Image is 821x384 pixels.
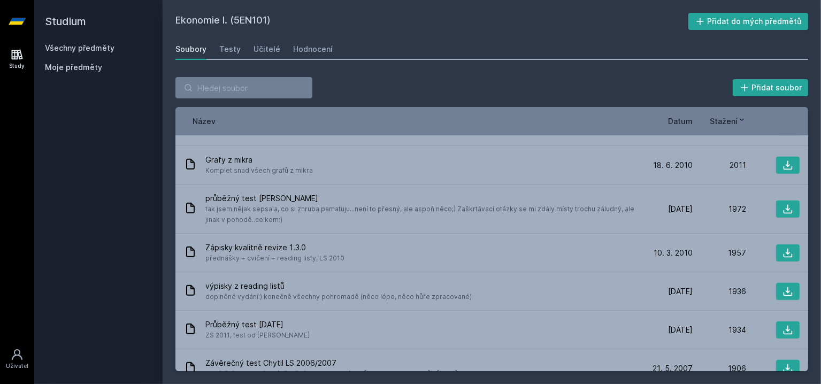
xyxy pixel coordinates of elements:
[205,319,310,330] span: Průběžný test [DATE]
[219,39,241,60] a: Testy
[45,62,102,73] span: Moje předměty
[710,116,738,127] span: Stažení
[668,204,693,214] span: [DATE]
[733,79,809,96] button: Přidat soubor
[219,44,241,55] div: Testy
[6,362,28,370] div: Uživatel
[693,286,746,297] div: 1936
[175,13,688,30] h2: Ekonomie I. (5EN101)
[254,39,280,60] a: Učitelé
[205,242,344,253] span: Zápisky kvalitně revize 1.3.0
[205,204,635,225] span: tak jsem nějak sepsala, co si zhruba pamatuju...není to přesný, ale aspoň něco;) Zaškrtávací otáz...
[254,44,280,55] div: Učitelé
[2,343,32,375] a: Uživatel
[293,39,333,60] a: Hodnocení
[205,165,313,176] span: Komplet snad všech grafů z mikra
[10,62,25,70] div: Study
[293,44,333,55] div: Hodnocení
[205,193,635,204] span: průběžný test [PERSON_NAME]
[193,116,216,127] button: Název
[653,160,693,171] span: 18. 6. 2010
[693,248,746,258] div: 1957
[175,44,206,55] div: Soubory
[175,39,206,60] a: Soubory
[668,325,693,335] span: [DATE]
[205,368,457,379] span: nastínění informací o závěrečném testu psaném u [GEOGRAPHIC_DATA] v [DATE]
[205,253,344,264] span: přednášky + cvičení + reading listy, LS 2010
[668,286,693,297] span: [DATE]
[693,204,746,214] div: 1972
[205,358,457,368] span: Závěrečný test Chytil LS 2006/2007
[205,330,310,341] span: ZS 2011, test od [PERSON_NAME]
[45,43,114,52] a: Všechny předměty
[688,13,809,30] button: Přidat do mých předmětů
[653,363,693,374] span: 21. 5. 2007
[693,363,746,374] div: 1906
[2,43,32,75] a: Study
[175,77,312,98] input: Hledej soubor
[205,291,472,302] span: doplněné vydání:) konečně všechny pohromadě (něco lépe, něco hůře zpracované)
[693,325,746,335] div: 1934
[693,160,746,171] div: 2011
[205,155,313,165] span: Grafy z mikra
[710,116,746,127] button: Stažení
[668,116,693,127] button: Datum
[205,281,472,291] span: výpisky z reading listů
[654,248,693,258] span: 10. 3. 2010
